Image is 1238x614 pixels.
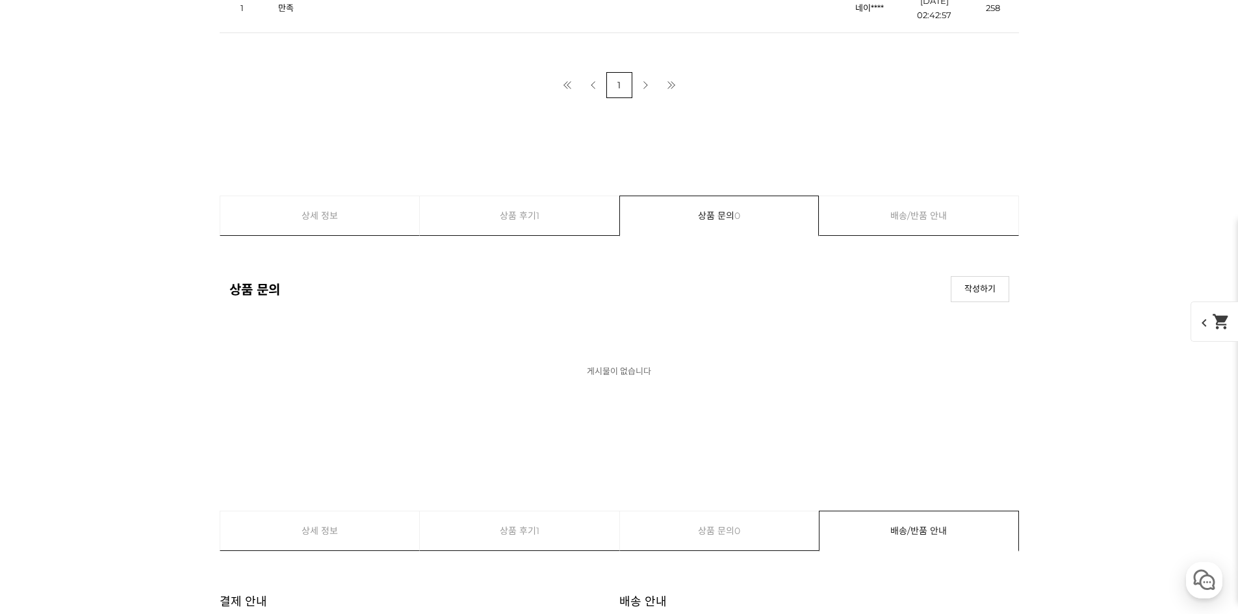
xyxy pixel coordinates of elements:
span: 1 [536,196,539,235]
p: 게시물이 없습니다 [220,328,1019,413]
a: 마지막 페이지 [658,72,684,98]
span: 홈 [41,431,49,442]
a: 상품 후기1 [420,511,619,550]
a: 상품 문의0 [620,511,819,550]
a: 상품 문의0 [620,196,819,235]
mat-icon: shopping_cart [1212,313,1230,331]
a: 이전 페이지 [580,72,606,98]
span: 0 [734,511,740,550]
h2: 상품 문의 [229,279,280,298]
span: 설정 [201,431,216,442]
a: 작성하기 [951,276,1009,302]
a: 1 [606,72,632,98]
a: 대화 [86,412,168,444]
a: 상세 정보 [220,511,420,550]
span: 1 [536,511,539,550]
a: 상품 후기1 [420,196,619,235]
a: 상세 정보 [220,196,420,235]
a: 설정 [168,412,250,444]
a: 다음 페이지 [632,72,658,98]
a: 홈 [4,412,86,444]
a: 배송/반품 안내 [819,196,1018,235]
span: 0 [734,196,740,235]
a: 배송/반품 안내 [819,511,1018,550]
span: 대화 [119,432,135,442]
a: 만족 [278,3,294,13]
a: 첫 페이지 [554,72,580,98]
